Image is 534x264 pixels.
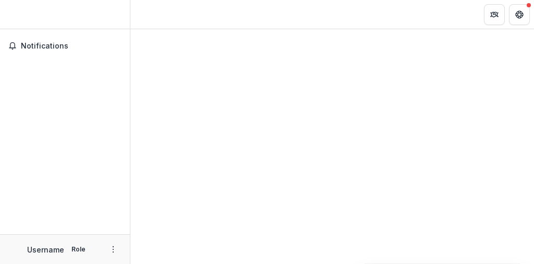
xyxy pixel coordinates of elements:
button: Partners [484,4,505,25]
p: Role [68,245,89,254]
button: More [107,243,119,256]
p: Username [27,244,64,255]
button: Get Help [509,4,530,25]
span: Notifications [21,42,122,51]
button: Notifications [4,38,126,54]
